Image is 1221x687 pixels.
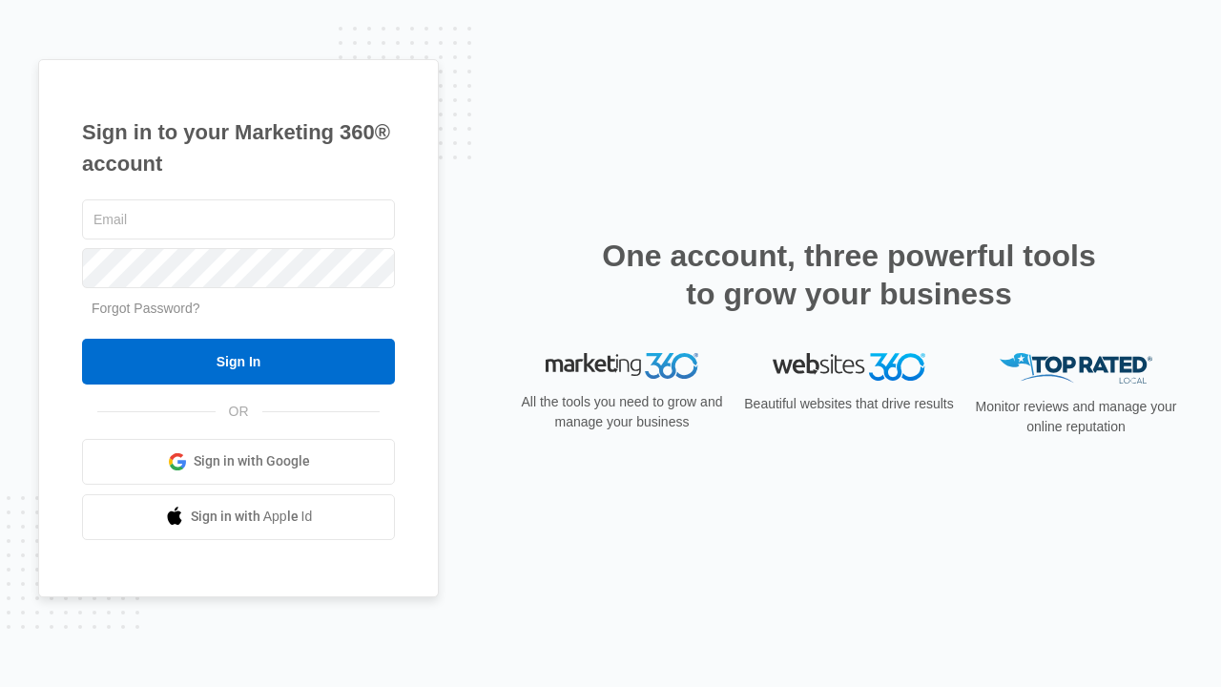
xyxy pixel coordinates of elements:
[969,397,1183,437] p: Monitor reviews and manage your online reputation
[82,439,395,485] a: Sign in with Google
[596,237,1102,313] h2: One account, three powerful tools to grow your business
[216,402,262,422] span: OR
[1000,353,1152,385] img: Top Rated Local
[773,353,925,381] img: Websites 360
[191,507,313,527] span: Sign in with Apple Id
[515,392,729,432] p: All the tools you need to grow and manage your business
[546,353,698,380] img: Marketing 360
[194,451,310,471] span: Sign in with Google
[82,339,395,385] input: Sign In
[82,199,395,239] input: Email
[742,394,956,414] p: Beautiful websites that drive results
[92,301,200,316] a: Forgot Password?
[82,494,395,540] a: Sign in with Apple Id
[82,116,395,179] h1: Sign in to your Marketing 360® account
